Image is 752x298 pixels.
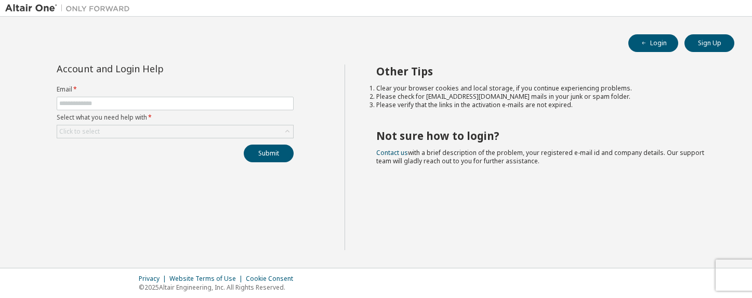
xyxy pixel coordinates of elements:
[57,113,294,122] label: Select what you need help with
[376,129,716,142] h2: Not sure how to login?
[5,3,135,14] img: Altair One
[376,84,716,93] li: Clear your browser cookies and local storage, if you continue experiencing problems.
[376,148,704,165] span: with a brief description of the problem, your registered e-mail id and company details. Our suppo...
[57,125,293,138] div: Click to select
[59,127,100,136] div: Click to select
[57,64,246,73] div: Account and Login Help
[628,34,678,52] button: Login
[376,93,716,101] li: Please check for [EMAIL_ADDRESS][DOMAIN_NAME] mails in your junk or spam folder.
[139,283,299,292] p: © 2025 Altair Engineering, Inc. All Rights Reserved.
[376,148,408,157] a: Contact us
[376,64,716,78] h2: Other Tips
[169,275,246,283] div: Website Terms of Use
[246,275,299,283] div: Cookie Consent
[57,85,294,94] label: Email
[139,275,169,283] div: Privacy
[684,34,734,52] button: Sign Up
[244,145,294,162] button: Submit
[376,101,716,109] li: Please verify that the links in the activation e-mails are not expired.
